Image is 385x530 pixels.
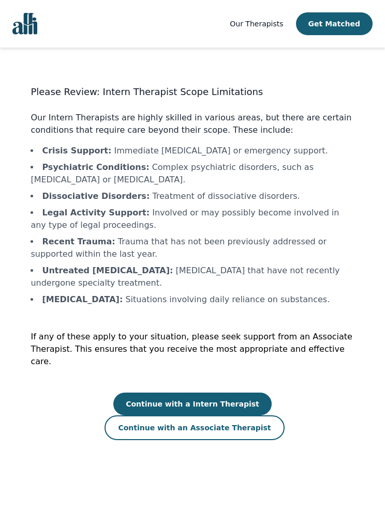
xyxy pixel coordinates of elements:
[31,236,354,260] li: Trauma that has not been previously addressed or supported within the last year.
[31,190,354,202] li: Treatment of dissociative disorders.
[31,145,354,157] li: Immediate [MEDICAL_DATA] or emergency support.
[296,12,373,35] button: Get Matched
[113,393,272,415] button: Continue with a Intern Therapist
[230,20,283,28] span: Our Therapists
[42,191,150,201] b: Dissociative Disorders :
[31,331,354,368] p: If any of these apply to your situation, please seek support from an Associate Therapist. This en...
[42,237,115,246] b: Recent Trauma :
[42,162,149,172] b: Psychiatric Conditions :
[42,294,123,304] b: [MEDICAL_DATA] :
[42,266,173,275] b: Untreated [MEDICAL_DATA] :
[31,161,354,186] li: Complex psychiatric disorders, such as [MEDICAL_DATA] or [MEDICAL_DATA].
[31,293,354,306] li: Situations involving daily reliance on substances.
[105,415,284,440] button: Continue with an Associate Therapist
[31,264,354,289] li: [MEDICAL_DATA] that have not recently undergone specialty treatment.
[230,18,283,30] a: Our Therapists
[31,112,354,136] p: Our Intern Therapists are highly skilled in various areas, but there are certain conditions that ...
[12,13,37,35] img: alli logo
[42,146,111,155] b: Crisis Support :
[31,85,354,99] h3: Please Review: Intern Therapist Scope Limitations
[31,207,354,231] li: Involved or may possibly become involved in any type of legal proceedings.
[42,208,150,217] b: Legal Activity Support :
